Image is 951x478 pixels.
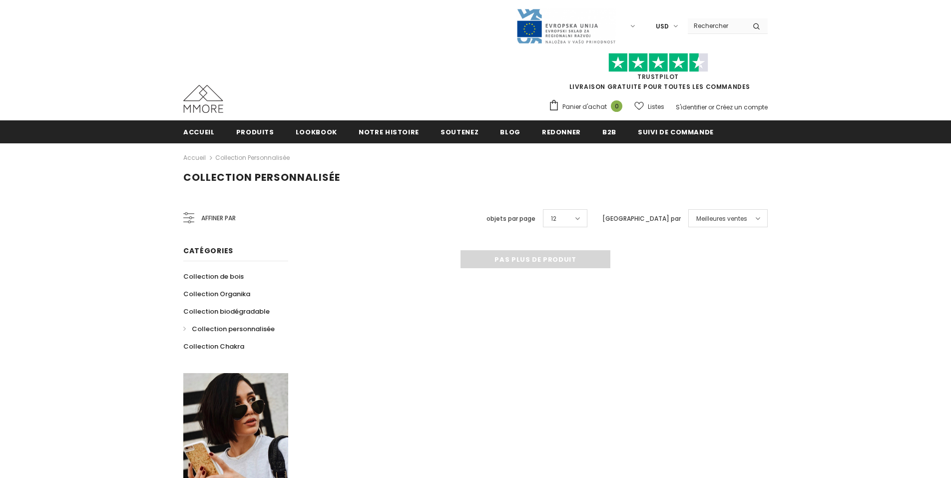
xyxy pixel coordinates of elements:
img: Javni Razpis [516,8,616,44]
span: Listes [648,102,664,112]
span: Accueil [183,127,215,137]
label: objets par page [486,214,535,224]
span: 0 [611,100,622,112]
span: soutenez [441,127,478,137]
a: Collection personnalisée [215,153,290,162]
span: B2B [602,127,616,137]
label: [GEOGRAPHIC_DATA] par [602,214,681,224]
a: Suivi de commande [638,120,714,143]
span: LIVRAISON GRATUITE POUR TOUTES LES COMMANDES [548,57,768,91]
a: Collection Organika [183,285,250,303]
img: Cas MMORE [183,85,223,113]
span: Collection Organika [183,289,250,299]
a: Notre histoire [359,120,419,143]
span: Panier d'achat [562,102,607,112]
a: Collection Chakra [183,338,244,355]
a: B2B [602,120,616,143]
a: Collection de bois [183,268,244,285]
span: Affiner par [201,213,236,224]
span: Blog [500,127,520,137]
img: Faites confiance aux étoiles pilotes [608,53,708,72]
span: or [708,103,714,111]
a: Accueil [183,120,215,143]
a: Produits [236,120,274,143]
input: Search Site [688,18,745,33]
span: Lookbook [296,127,337,137]
span: USD [656,21,669,31]
a: Listes [634,98,664,115]
span: Collection de bois [183,272,244,281]
span: 12 [551,214,556,224]
a: Redonner [542,120,581,143]
span: Meilleures ventes [696,214,747,224]
span: Redonner [542,127,581,137]
span: Produits [236,127,274,137]
span: Notre histoire [359,127,419,137]
a: Javni Razpis [516,21,616,30]
a: Créez un compte [716,103,768,111]
span: Collection biodégradable [183,307,270,316]
span: Suivi de commande [638,127,714,137]
a: TrustPilot [637,72,679,81]
a: S'identifier [676,103,707,111]
a: Lookbook [296,120,337,143]
span: Collection Chakra [183,342,244,351]
a: soutenez [441,120,478,143]
span: Collection personnalisée [183,170,340,184]
a: Blog [500,120,520,143]
span: Catégories [183,246,233,256]
a: Collection biodégradable [183,303,270,320]
a: Accueil [183,152,206,164]
span: Collection personnalisée [192,324,275,334]
a: Panier d'achat 0 [548,99,627,114]
a: Collection personnalisée [183,320,275,338]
